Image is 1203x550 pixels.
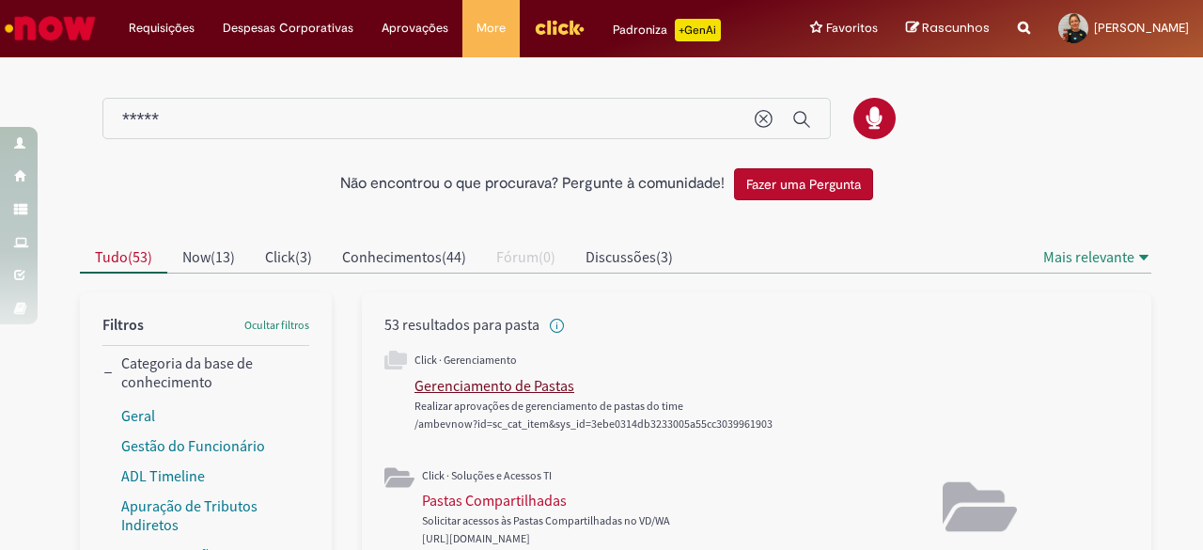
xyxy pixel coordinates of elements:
[2,9,99,47] img: ServiceNow
[675,19,721,41] p: +GenAi
[129,19,195,38] span: Requisições
[613,19,721,41] div: Padroniza
[340,176,725,193] h2: Não encontrou o que procurava? Pergunte à comunidade!
[826,19,878,38] span: Favoritos
[477,19,506,38] span: More
[534,13,585,41] img: click_logo_yellow_360x200.png
[734,168,873,200] button: Fazer uma Pergunta
[382,19,448,38] span: Aprovações
[906,20,990,38] a: Rascunhos
[1094,20,1189,36] span: [PERSON_NAME]
[223,19,353,38] span: Despesas Corporativas
[922,19,990,37] span: Rascunhos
